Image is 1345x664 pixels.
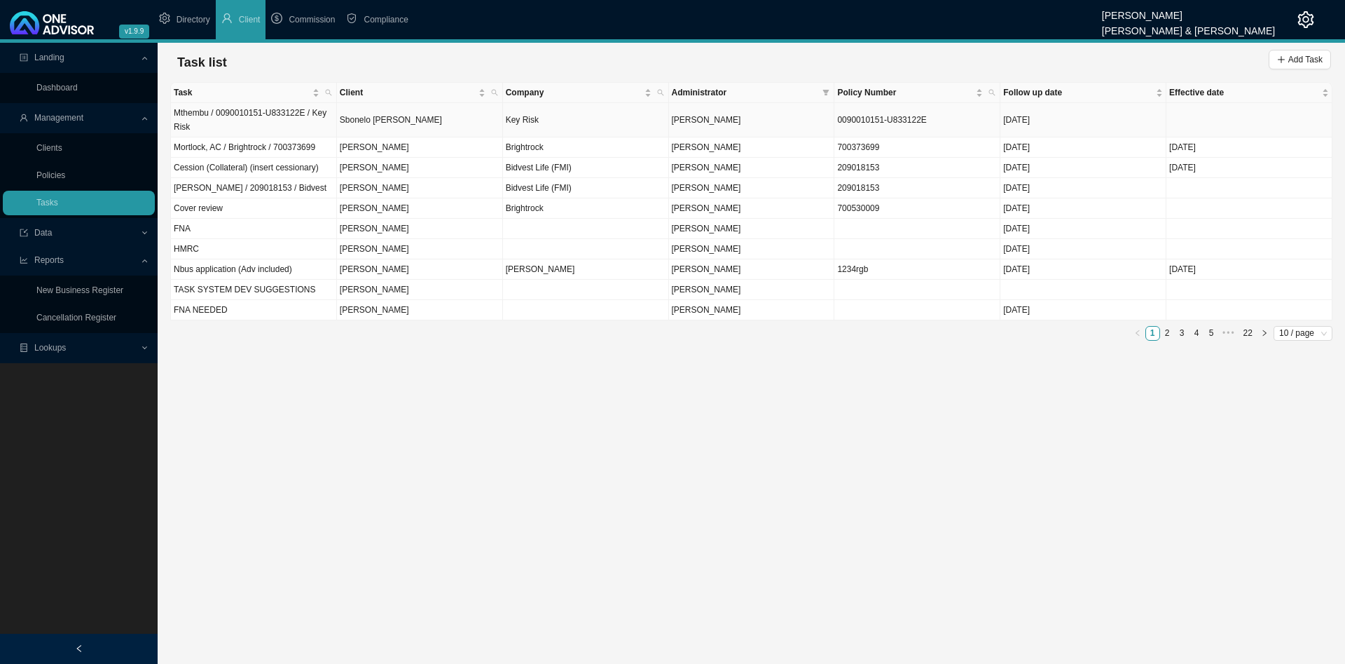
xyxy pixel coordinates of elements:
[1102,19,1275,34] div: [PERSON_NAME] & [PERSON_NAME]
[34,343,66,353] span: Lookups
[834,137,1000,158] td: 700373699
[36,198,58,208] a: Tasks
[34,228,52,238] span: Data
[177,55,227,69] span: Task list
[1189,326,1204,341] li: 4
[322,83,335,102] span: search
[1175,326,1189,341] li: 3
[177,15,210,25] span: Directory
[834,83,1000,103] th: Policy Number
[20,344,28,352] span: database
[325,89,332,96] span: search
[1166,137,1332,158] td: [DATE]
[34,113,83,123] span: Management
[337,178,503,198] td: [PERSON_NAME]
[271,13,282,24] span: dollar
[337,300,503,320] td: [PERSON_NAME]
[20,229,28,237] span: import
[1274,326,1332,341] div: Page Size
[1146,327,1159,340] a: 1
[337,219,503,239] td: [PERSON_NAME]
[337,198,503,219] td: [PERSON_NAME]
[171,103,337,137] td: Mthembu / 0090010151-U833122E / Key Risk
[1000,158,1166,178] td: [DATE]
[36,170,65,180] a: Policies
[1219,326,1239,341] li: Next 5 Pages
[657,89,664,96] span: search
[1000,178,1166,198] td: [DATE]
[822,89,829,96] span: filter
[337,280,503,300] td: [PERSON_NAME]
[171,239,337,259] td: HMRC
[834,178,1000,198] td: 209018153
[174,86,310,100] span: Task
[1261,330,1268,337] span: right
[503,158,669,178] td: Bidvest Life (FMI)
[672,163,741,172] span: [PERSON_NAME]
[1269,50,1331,69] button: Add Task
[36,285,123,295] a: New Business Register
[337,259,503,280] td: [PERSON_NAME]
[503,103,669,137] td: Key Risk
[1239,327,1257,340] a: 22
[75,644,83,653] span: left
[36,313,116,323] a: Cancellation Register
[221,13,233,24] span: user
[672,203,741,213] span: [PERSON_NAME]
[1257,326,1272,341] li: Next Page
[672,115,741,125] span: [PERSON_NAME]
[337,158,503,178] td: [PERSON_NAME]
[837,86,973,100] span: Policy Number
[1131,326,1145,341] li: Previous Page
[834,259,1000,280] td: 1234rgb
[1000,103,1166,137] td: [DATE]
[1000,239,1166,259] td: [DATE]
[1219,326,1239,341] span: •••
[171,137,337,158] td: Mortlock, AC / Brightrock / 700373699
[1161,327,1174,340] a: 2
[506,86,642,100] span: Company
[672,142,741,152] span: [PERSON_NAME]
[337,137,503,158] td: [PERSON_NAME]
[1205,327,1218,340] a: 5
[488,83,501,102] span: search
[289,15,335,25] span: Commission
[364,15,408,25] span: Compliance
[171,158,337,178] td: Cession (Collateral) (insert cessionary)
[340,86,476,100] span: Client
[1102,4,1275,19] div: [PERSON_NAME]
[988,89,995,96] span: search
[820,83,832,102] span: filter
[1000,300,1166,320] td: [DATE]
[834,103,1000,137] td: 0090010151-U833122E
[503,198,669,219] td: Brightrock
[1279,327,1327,340] span: 10 / page
[491,89,498,96] span: search
[1297,11,1314,28] span: setting
[503,259,669,280] td: [PERSON_NAME]
[1000,198,1166,219] td: [DATE]
[1000,137,1166,158] td: [DATE]
[159,13,170,24] span: setting
[1166,158,1332,178] td: [DATE]
[34,255,64,265] span: Reports
[337,239,503,259] td: [PERSON_NAME]
[672,183,741,193] span: [PERSON_NAME]
[1166,259,1332,280] td: [DATE]
[119,25,149,39] span: v1.9.9
[171,83,337,103] th: Task
[171,178,337,198] td: [PERSON_NAME] / 209018153 / Bidvest
[654,83,667,102] span: search
[672,86,818,100] span: Administrator
[1204,326,1219,341] li: 5
[20,53,28,62] span: profile
[171,259,337,280] td: Nbus application (Adv included)
[337,83,503,103] th: Client
[1145,326,1160,341] li: 1
[20,114,28,122] span: user
[337,103,503,137] td: Sbonelo [PERSON_NAME]
[171,198,337,219] td: Cover review
[1288,53,1323,67] span: Add Task
[1000,83,1166,103] th: Follow up date
[1257,326,1272,341] button: right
